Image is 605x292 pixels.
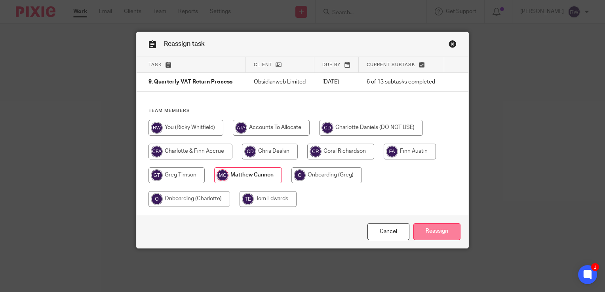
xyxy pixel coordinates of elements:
[413,223,460,240] input: Reassign
[591,263,599,271] div: 1
[367,63,415,67] span: Current subtask
[359,73,444,92] td: 6 of 13 subtasks completed
[254,78,307,86] p: Obsidianweb Limited
[148,108,457,114] h4: Team members
[322,63,341,67] span: Due by
[164,41,205,47] span: Reassign task
[367,223,409,240] a: Close this dialog window
[449,40,457,51] a: Close this dialog window
[254,63,272,67] span: Client
[148,80,232,85] span: 9. Quarterly VAT Return Process
[148,63,162,67] span: Task
[322,78,351,86] p: [DATE]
